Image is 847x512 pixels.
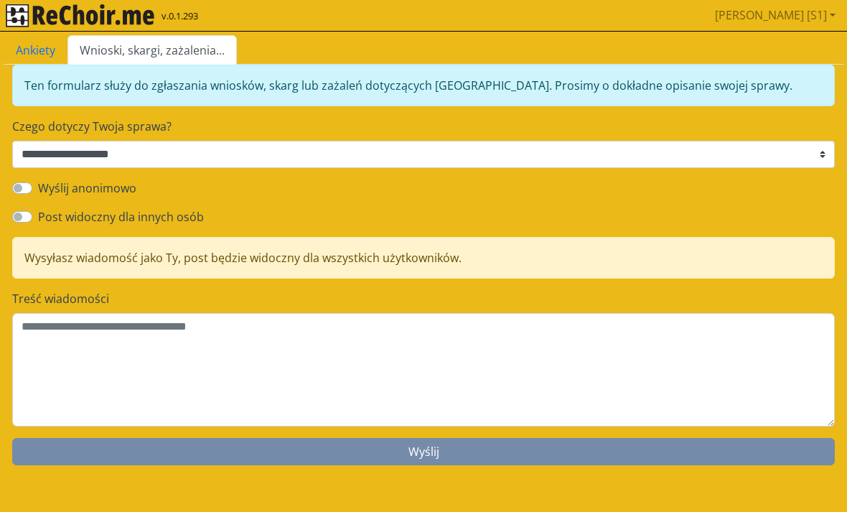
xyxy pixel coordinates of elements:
a: [PERSON_NAME] [S1] [709,1,841,29]
span: v.0.1.293 [162,9,198,24]
button: Wyślij [12,438,835,465]
div: Ten formularz służy do zgłaszania wniosków, skarg lub zażaleń dotyczących [GEOGRAPHIC_DATA]. Pros... [12,65,835,106]
a: Ankiety [4,35,67,65]
div: Wysyłasz wiadomość jako Ty, post będzie widoczny dla wszystkich użytkowników. [12,237,835,279]
img: rekłajer mi [6,4,154,27]
label: Treść wiadomości [12,290,835,307]
label: Post widoczny dla innych osób [38,208,204,225]
label: Czego dotyczy Twoja sprawa? [12,118,835,135]
label: Wyślij anonimowo [38,180,136,197]
a: Wnioski, skargi, zażalenia... [67,35,237,65]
